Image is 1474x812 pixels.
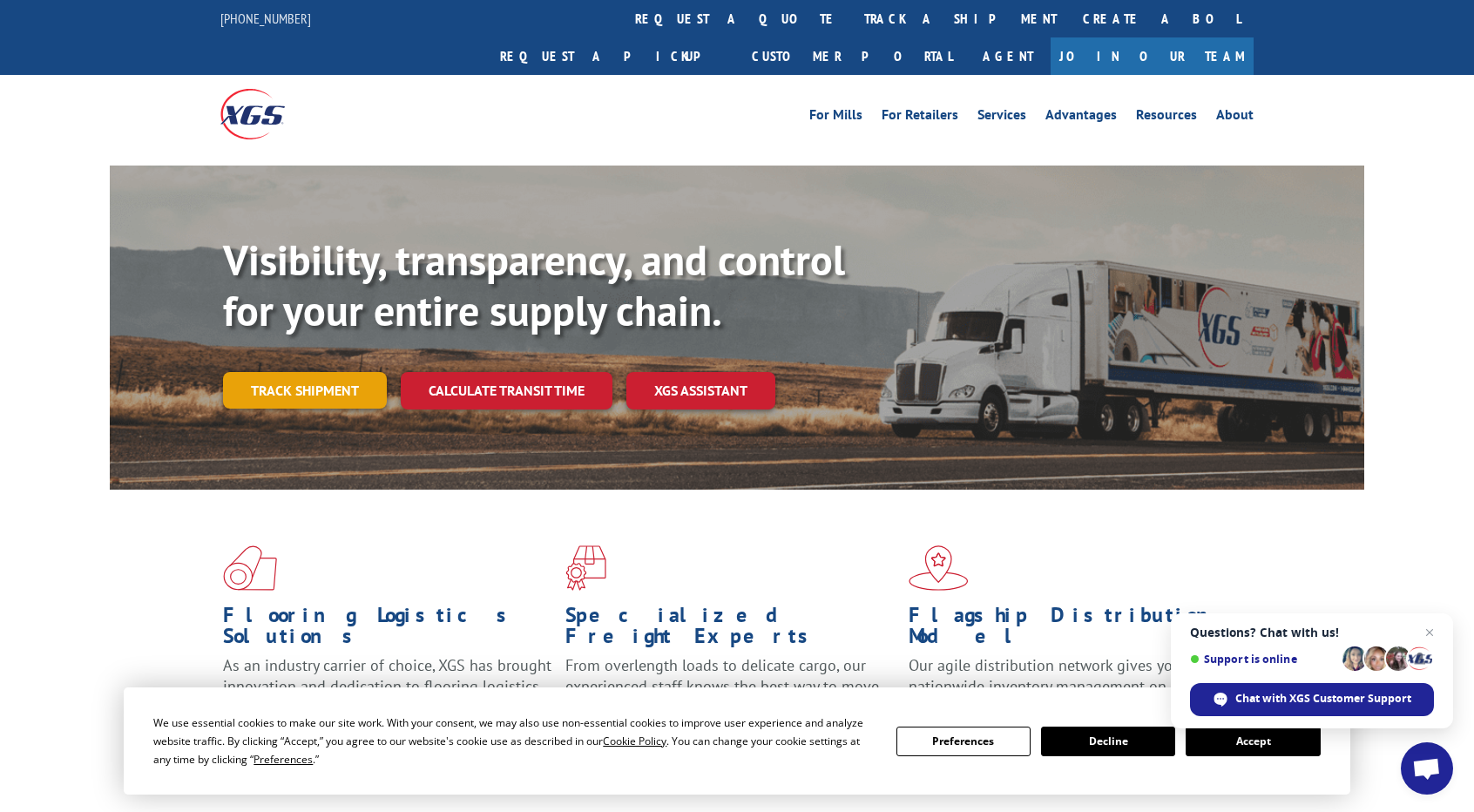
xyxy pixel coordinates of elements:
span: Chat with XGS Customer Support [1235,691,1411,707]
p: From overlength loads to delicate cargo, our experienced staff knows the best way to move your fr... [565,655,895,733]
a: Resources [1136,108,1197,127]
div: We use essential cookies to make our site work. With your consent, we may also use non-essential ... [153,714,875,768]
a: Agent [965,37,1051,75]
h1: Flagship Distribution Model [909,605,1238,655]
a: Calculate transit time [401,372,612,409]
a: Advantages [1045,108,1117,127]
a: Join Our Team [1051,37,1254,75]
img: xgs-icon-focused-on-flooring-red [565,545,606,591]
button: Accept [1186,727,1320,756]
h1: Specialized Freight Experts [565,605,895,655]
a: For Retailers [882,108,958,127]
div: Chat with XGS Customer Support [1190,683,1434,716]
a: [PHONE_NUMBER] [220,10,311,27]
a: About [1216,108,1254,127]
span: Support is online [1190,653,1336,666]
h1: Flooring Logistics Solutions [223,605,552,655]
div: Cookie Consent Prompt [124,687,1350,795]
div: Open chat [1401,742,1453,795]
span: Preferences [254,752,313,767]
span: Our agile distribution network gives you nationwide inventory management on demand. [909,655,1229,696]
a: Request a pickup [487,37,739,75]
span: As an industry carrier of choice, XGS has brought innovation and dedication to flooring logistics... [223,655,551,717]
a: XGS ASSISTANT [626,372,775,409]
span: Cookie Policy [603,734,666,748]
span: Close chat [1419,622,1440,643]
b: Visibility, transparency, and control for your entire supply chain. [223,233,845,337]
a: Services [977,108,1026,127]
a: Customer Portal [739,37,965,75]
img: xgs-icon-flagship-distribution-model-red [909,545,969,591]
span: Questions? Chat with us! [1190,626,1434,639]
button: Preferences [896,727,1031,756]
a: For Mills [809,108,862,127]
button: Decline [1041,727,1175,756]
a: Track shipment [223,372,387,409]
img: xgs-icon-total-supply-chain-intelligence-red [223,545,277,591]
